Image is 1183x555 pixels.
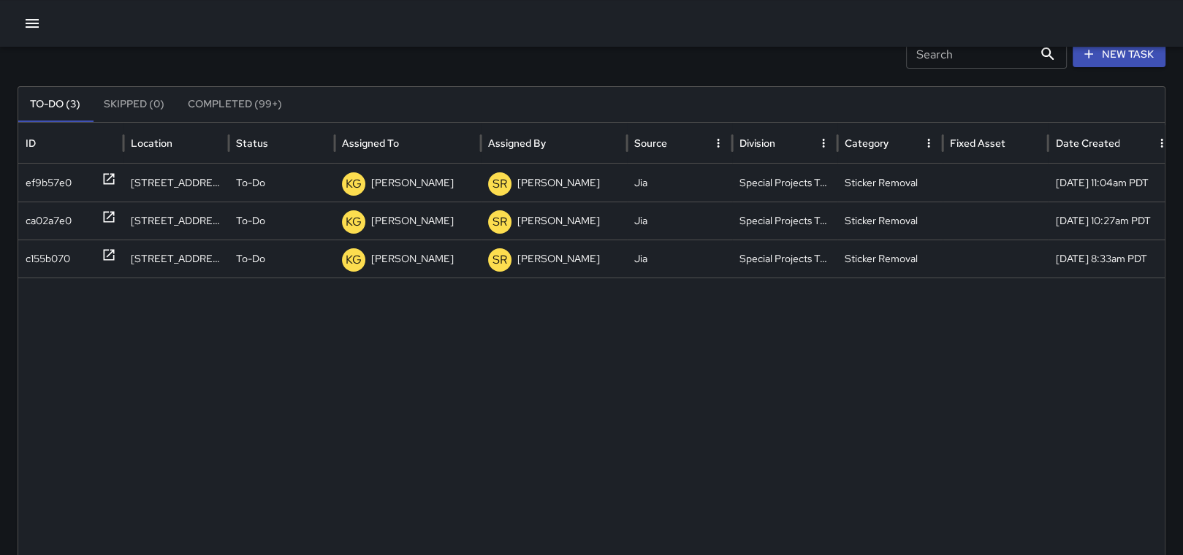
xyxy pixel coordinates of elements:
div: Status [236,137,268,150]
div: Sticker Removal [837,164,943,202]
div: 292 Battery Street [123,202,229,240]
div: 10/6/2025, 11:04am PDT [1048,164,1176,202]
button: To-Do (3) [18,87,92,122]
div: Special Projects Team [732,164,837,202]
button: Division column menu [813,133,834,153]
div: ef9b57e0 [26,164,72,202]
p: KG [346,213,362,231]
div: 10/6/2025, 10:27am PDT [1048,202,1176,240]
p: [PERSON_NAME] [517,202,600,240]
div: Assigned To [342,137,399,150]
p: To-Do [236,202,265,240]
div: Jia [627,164,732,202]
p: SR [492,213,507,231]
p: [PERSON_NAME] [371,202,454,240]
div: Source [634,137,667,150]
div: Special Projects Team [732,202,837,240]
div: 444 Market Street [123,164,229,202]
div: Sticker Removal [837,240,943,277]
p: SR [492,175,507,193]
button: Completed (99+) [176,87,294,122]
div: Jia [627,240,732,277]
div: Sticker Removal [837,202,943,240]
div: 10/6/2025, 8:33am PDT [1048,240,1176,277]
div: ID [26,137,36,150]
p: KG [346,175,362,193]
p: [PERSON_NAME] [371,164,454,202]
button: New Task [1073,41,1165,68]
button: Skipped (0) [92,87,176,122]
div: Special Projects Team [732,240,837,277]
div: Fixed Asset [950,137,1005,150]
div: c155b070 [26,240,70,277]
p: [PERSON_NAME] [517,240,600,277]
div: Division [739,137,775,150]
div: Jia [627,202,732,240]
button: Category column menu [918,133,939,153]
button: Date Created column menu [1152,133,1172,153]
p: To-Do [236,240,265,277]
div: Date Created [1055,137,1119,150]
p: SR [492,251,507,269]
div: 475 Market Street [123,240,229,277]
p: KG [346,251,362,269]
p: [PERSON_NAME] [517,164,600,202]
div: Category [845,137,889,150]
button: Source column menu [708,133,729,153]
div: Assigned By [488,137,546,150]
p: [PERSON_NAME] [371,240,454,277]
div: Location [131,137,172,150]
div: ca02a7e0 [26,202,72,240]
p: To-Do [236,164,265,202]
